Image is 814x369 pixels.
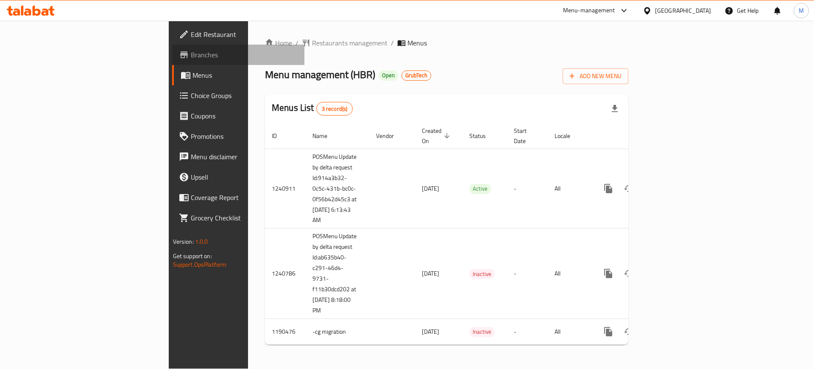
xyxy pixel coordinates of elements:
[191,131,298,141] span: Promotions
[191,29,298,39] span: Edit Restaurant
[469,131,497,141] span: Status
[469,327,495,337] div: Inactive
[469,269,495,279] div: Inactive
[391,38,394,48] li: /
[507,149,548,228] td: -
[655,6,711,15] div: [GEOGRAPHIC_DATA]
[191,50,298,60] span: Branches
[265,38,628,48] nav: breadcrumb
[591,123,686,149] th: Actions
[191,90,298,101] span: Choice Groups
[272,131,288,141] span: ID
[173,251,212,262] span: Get support on:
[265,123,686,345] table: enhanced table
[172,126,305,146] a: Promotions
[422,126,452,146] span: Created On
[191,152,298,162] span: Menu disclaimer
[619,263,639,284] button: Change Status
[306,149,369,228] td: POSMenu Update by delta request Id:914a3b32-0c5c-431b-bc0c-0f56b42d45c3 at [DATE] 6:13:43 AM
[563,6,615,16] div: Menu-management
[469,327,495,337] span: Inactive
[173,259,227,270] a: Support.OpsPlatform
[306,228,369,319] td: POSMenu Update by delta request Id:ab635b40-c291-46d4-9731-f11b30dcd202 at [DATE] 8:18:00 PM
[172,146,305,167] a: Menu disclaimer
[799,6,804,15] span: M
[191,192,298,203] span: Coverage Report
[619,321,639,342] button: Change Status
[598,178,619,199] button: more
[195,236,208,247] span: 1.0.0
[469,269,495,279] span: Inactive
[172,187,305,208] a: Coverage Report
[548,228,591,319] td: All
[507,228,548,319] td: -
[172,208,305,228] a: Grocery Checklist
[548,319,591,345] td: All
[469,184,491,194] span: Active
[376,131,405,141] span: Vendor
[469,184,491,194] div: Active
[191,213,298,223] span: Grocery Checklist
[191,172,298,182] span: Upsell
[172,85,305,106] a: Choice Groups
[598,321,619,342] button: more
[316,102,353,115] div: Total records count
[422,268,439,279] span: [DATE]
[265,65,375,84] span: Menu management ( HBR )
[172,24,305,45] a: Edit Restaurant
[172,65,305,85] a: Menus
[317,105,353,113] span: 3 record(s)
[422,326,439,337] span: [DATE]
[407,38,427,48] span: Menus
[302,38,387,48] a: Restaurants management
[507,319,548,345] td: -
[569,71,622,82] span: Add New Menu
[379,72,398,79] span: Open
[173,236,194,247] span: Version:
[192,70,298,80] span: Menus
[555,131,581,141] span: Locale
[402,72,431,79] span: GrubTech
[605,99,625,119] div: Export file
[191,111,298,121] span: Coupons
[514,126,538,146] span: Start Date
[598,263,619,284] button: more
[563,68,628,84] button: Add New Menu
[272,101,353,115] h2: Menus List
[619,178,639,199] button: Change Status
[172,45,305,65] a: Branches
[312,38,387,48] span: Restaurants management
[422,183,439,194] span: [DATE]
[548,149,591,228] td: All
[312,131,338,141] span: Name
[306,319,369,345] td: -cg migration
[379,70,398,81] div: Open
[172,106,305,126] a: Coupons
[172,167,305,187] a: Upsell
